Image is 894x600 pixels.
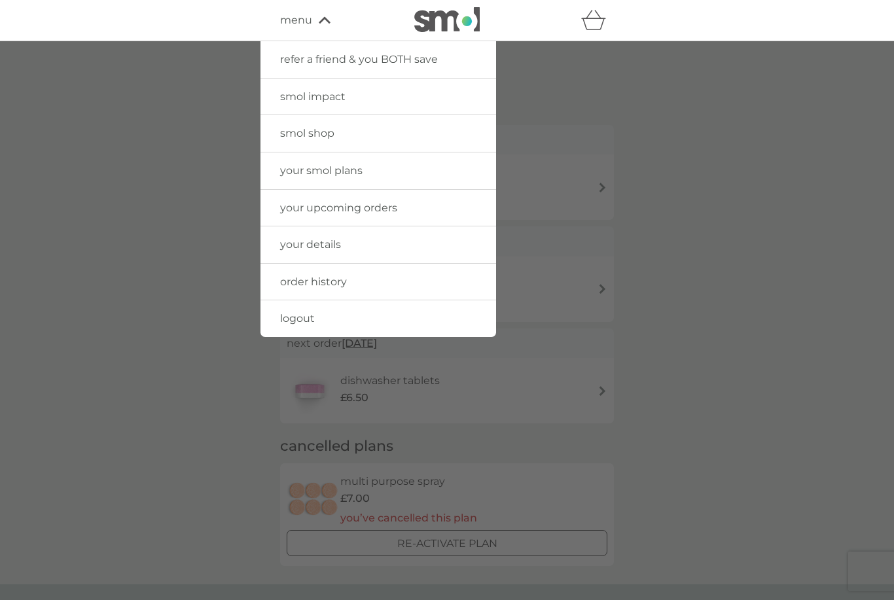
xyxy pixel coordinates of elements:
[280,90,346,103] span: smol impact
[581,7,614,33] div: basket
[260,152,496,189] a: your smol plans
[280,164,363,177] span: your smol plans
[414,7,480,32] img: smol
[280,127,334,139] span: smol shop
[280,53,438,65] span: refer a friend & you BOTH save
[260,79,496,115] a: smol impact
[260,115,496,152] a: smol shop
[280,12,312,29] span: menu
[260,41,496,78] a: refer a friend & you BOTH save
[280,312,315,325] span: logout
[280,238,341,251] span: your details
[280,202,397,214] span: your upcoming orders
[280,275,347,288] span: order history
[260,300,496,337] a: logout
[260,264,496,300] a: order history
[260,226,496,263] a: your details
[260,190,496,226] a: your upcoming orders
